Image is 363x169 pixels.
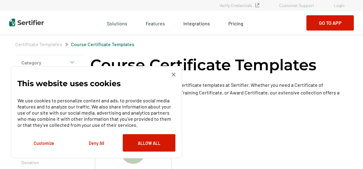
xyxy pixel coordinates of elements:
span: Pricing [228,20,243,26]
img: Verified [255,3,259,7]
a: Pricing [228,19,243,27]
a: Donation [21,160,77,166]
span: Solutions [107,19,127,27]
button: Allow All [123,134,175,152]
a: Customer Support [279,3,314,8]
button: Category [15,55,83,70]
p: Explore a wide selection of customizable certificate templates at Sertifier. Whether you need a C... [90,81,348,104]
a: Integrations [183,19,210,27]
p: This website uses cookies [17,80,121,86]
a: Certificate Templates [15,41,62,47]
span: Features [146,19,165,27]
h1: Course Certificate Templates [90,55,316,75]
img: Cookie Popup Close [172,73,175,76]
button: Go to App [306,15,354,31]
a: Verify Credentials [219,3,259,8]
div: Breadcrumb [15,41,134,47]
button: Deny All [70,134,123,152]
a: Login [334,3,345,8]
button: Customize [17,134,70,152]
p: We use cookies to personalize content and ads, to provide social media features and to analyze ou... [17,97,175,128]
img: Sertifier | Digital Credentialing Platform [9,19,44,26]
span: Integrations [183,20,210,26]
a: Course Certificate Templates [71,41,134,47]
